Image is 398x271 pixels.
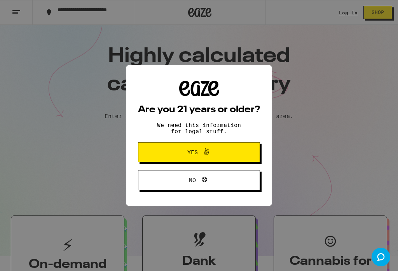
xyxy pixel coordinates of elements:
button: No [138,170,260,190]
span: No [189,177,196,183]
iframe: Opens a widget where you can find more information [372,248,390,267]
p: We need this information for legal stuff. [150,122,248,134]
h2: Are you 21 years or older? [138,105,260,115]
button: Yes [138,142,260,162]
span: Yes [187,149,198,155]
